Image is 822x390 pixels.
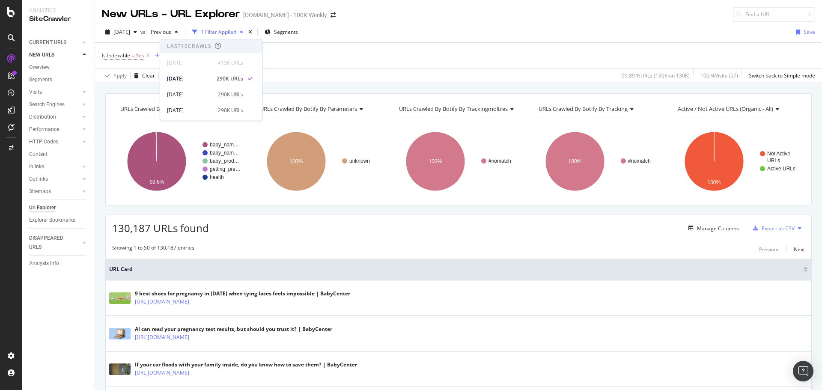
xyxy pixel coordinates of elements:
input: Find a URL [733,7,815,22]
button: 1 Filter Applied [189,25,247,39]
div: A chart. [670,124,805,199]
span: 130,187 URLs found [112,221,209,235]
div: [DATE] [167,91,213,98]
text: getting_pre… [210,166,241,172]
span: Active / Not Active URLs (organic - all) [678,105,773,113]
a: [URL][DOMAIN_NAME] [135,298,189,306]
div: [DATE] [167,59,213,67]
span: vs [140,28,147,36]
span: 2025 Sep. 13th [113,28,130,36]
div: Clear [142,72,155,79]
text: #nomatch [628,158,651,164]
div: Analytics [29,7,88,14]
a: DISAPPEARED URLS [29,234,80,252]
div: AI can read your pregnancy test results, but should you trust it? | BabyCenter [135,325,332,333]
div: CURRENT URLS [29,38,66,47]
span: Is Indexable [102,52,130,59]
div: Export as CSV [762,225,795,232]
button: [DATE] [102,25,140,39]
a: Analysis Info [29,259,89,268]
div: Next [794,246,805,253]
img: main image [109,363,131,375]
button: Previous [147,25,182,39]
h4: URLs Crawled By Botify By tracking [537,102,658,116]
button: Add Filter [152,51,186,61]
div: 99.89 % URLs ( 130K on 130K ) [622,72,690,79]
a: Content [29,150,89,159]
div: SiteCrawler [29,14,88,24]
text: baby_nam… [210,150,239,156]
div: 290K URLs [218,91,243,98]
div: Analysis Info [29,259,59,268]
button: Previous [759,244,780,254]
span: URLs Crawled By Botify By pagetype [120,105,212,113]
a: Overview [29,63,89,72]
div: [DATE] [167,75,211,83]
div: Showing 1 to 50 of 130,187 entries [112,244,194,254]
div: 290K URLs [218,107,243,114]
a: [URL][DOMAIN_NAME] [135,333,189,342]
div: 100 % Visits ( 57 ) [700,72,738,79]
div: [DATE] [167,107,213,114]
span: Previous [147,28,171,36]
div: Search Engines [29,100,65,109]
text: baby_prod… [210,158,239,164]
text: unknown [349,158,370,164]
div: Content [29,150,48,159]
div: Sitemaps [29,187,51,196]
div: Switch back to Simple mode [749,72,815,79]
button: Save [793,25,815,39]
text: 100% [289,158,303,164]
span: URLs Crawled By Botify By trackingmoltres [399,105,508,113]
text: 100% [429,158,442,164]
img: main image [109,292,131,304]
button: Manage Columns [685,223,739,233]
div: Segments [29,75,52,84]
a: Explorer Bookmarks [29,216,89,225]
button: Apply [102,69,127,83]
div: times [247,28,254,36]
a: Distribution [29,113,80,122]
div: [DOMAIN_NAME] - 100K Weekly [243,11,327,19]
a: Performance [29,125,80,134]
div: If your car floods with your family inside, do you know how to save them? | BabyCenter [135,361,357,369]
text: 100% [568,158,581,164]
svg: A chart. [391,124,526,199]
div: 1 Filter Applied [201,28,236,36]
h4: URLs Crawled By Botify By parameters [258,102,379,116]
a: CURRENT URLS [29,38,80,47]
span: URL Card [109,265,801,273]
a: Url Explorer [29,203,89,212]
div: Manage Columns [697,225,739,232]
img: main image [109,328,131,339]
h4: URLs Crawled By Botify By pagetype [119,102,240,116]
a: HTTP Codes [29,137,80,146]
text: 99.6% [150,179,164,185]
a: NEW URLS [29,51,80,60]
div: arrow-right-arrow-left [331,12,336,18]
button: Segments [261,25,301,39]
div: Previous [759,246,780,253]
div: Visits [29,88,42,97]
text: URLs [767,158,780,164]
div: Url Explorer [29,203,56,212]
text: #nomatch [488,158,511,164]
span: Yes [136,50,144,62]
button: Save [159,69,181,83]
text: 100% [708,179,721,185]
button: Clear [131,69,155,83]
text: Not Active [767,151,790,157]
text: baby_nam… [210,142,239,148]
a: Search Engines [29,100,80,109]
div: Last 10 Crawls [167,42,211,50]
div: DISAPPEARED URLS [29,234,72,252]
svg: A chart. [112,124,247,199]
div: Open Intercom Messenger [793,361,813,381]
div: New URLs - URL Explorer [102,7,240,21]
div: Overview [29,63,50,72]
div: Save [804,28,815,36]
text: Active URLs [767,166,795,172]
text: health [210,174,224,180]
